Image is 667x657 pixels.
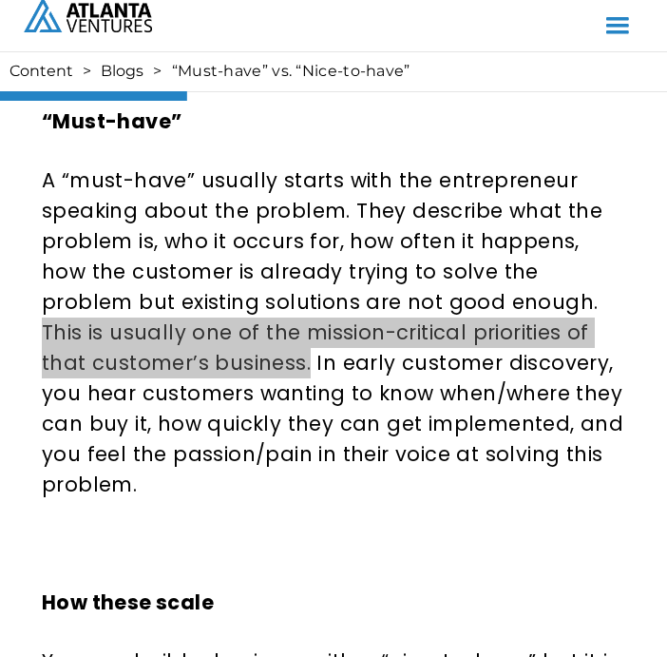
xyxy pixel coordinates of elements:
[42,165,625,500] p: A “must-have” usually starts with the entrepreneur speaking about the problem. They describe what...
[83,62,91,81] div: >
[42,589,214,616] strong: How these scale
[42,107,181,135] strong: “Must-have”
[101,62,143,81] a: Blogs
[10,62,73,81] a: Content
[153,62,162,81] div: >
[172,62,410,81] div: “Must-have” vs. “Nice-to-have”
